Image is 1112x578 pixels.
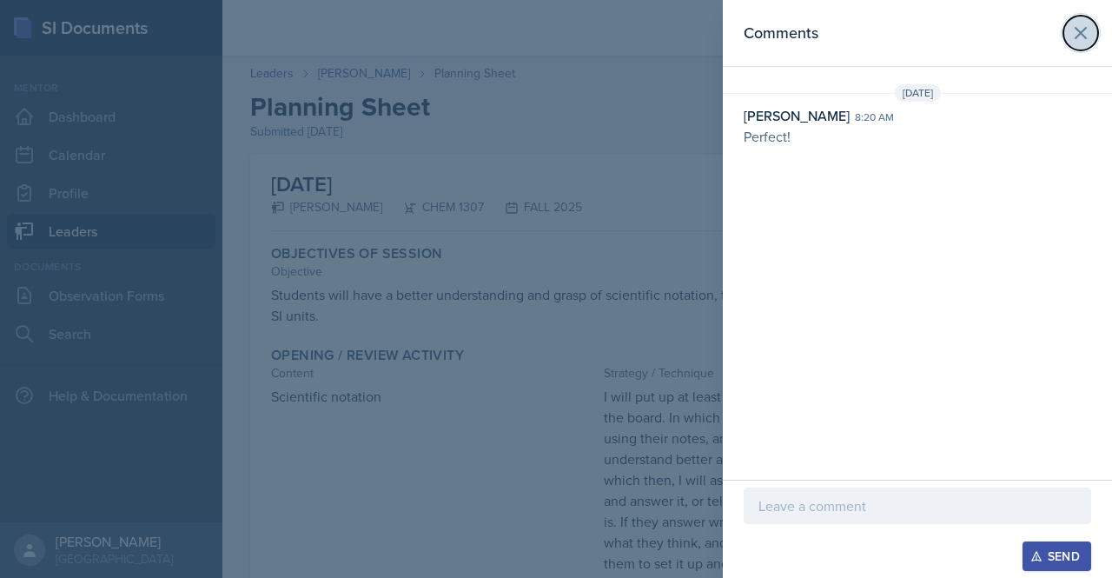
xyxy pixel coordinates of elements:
[1034,549,1080,563] div: Send
[744,21,818,45] h2: Comments
[744,105,850,126] div: [PERSON_NAME]
[744,126,1091,147] p: Perfect!
[1023,541,1091,571] button: Send
[855,110,894,125] div: 8:20 am
[895,84,941,102] span: [DATE]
